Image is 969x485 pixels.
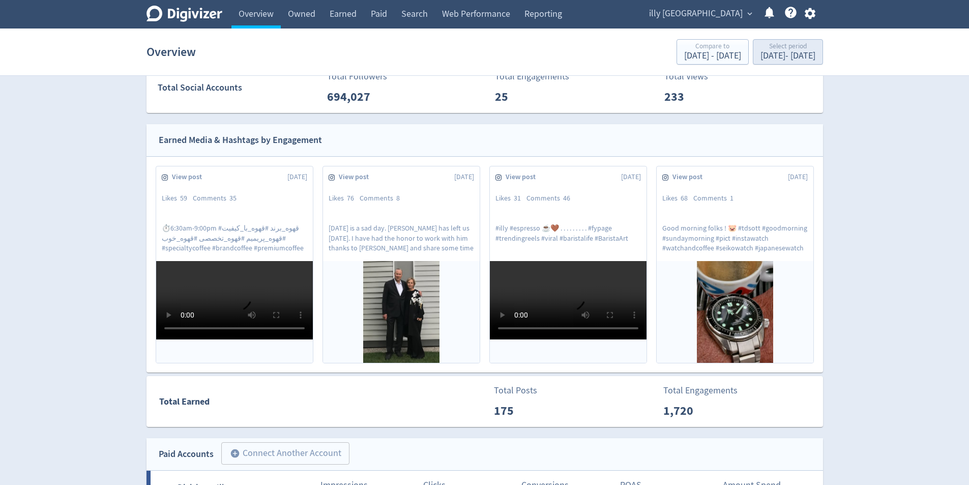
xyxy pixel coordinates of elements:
button: Connect Another Account [221,442,349,465]
span: [DATE] [454,172,474,182]
p: ⏱️6:30am-9:00pm #قهوه_برند #قهوه_با_کیفیت #قهوه_پریمیم #قهوه_تخصصی #قهوه_خوب #specialtycoffee #br... [162,223,307,252]
div: [DATE] - [DATE] [760,51,815,61]
div: Likes [495,193,526,204]
div: Select period [760,43,815,51]
span: 31 [514,193,521,203]
a: Connect Another Account [214,444,349,465]
p: Total Engagements [495,70,569,83]
a: View post[DATE]Likes31Comments46#illy #espresso ☕🤎 . . . . . . . . . #fypage #trendingreels #vira... [490,166,647,363]
p: Total Followers [327,70,387,83]
a: Total EarnedTotal Posts175Total Engagements1,720 [146,376,823,427]
p: #illy #espresso ☕🤎 . . . . . . . . . #fypage #trendingreels #viral #baristalife #BaristaArt [495,223,641,252]
p: Total Posts [494,384,552,397]
p: Good morning folks ! 🐷 #tdsott #goodmorning #sundaymorning #pict #instawatch #watchandcoffee #sei... [662,223,808,252]
span: 46 [563,193,570,203]
button: Select period[DATE]- [DATE] [753,39,823,65]
span: 1 [730,193,733,203]
span: 68 [681,193,688,203]
p: [DATE] is a sad day. [PERSON_NAME] has left us [DATE]. I have had the honor to work with him than... [329,223,474,252]
a: View post[DATE]Likes59Comments35⏱️6:30am-9:00pm #قهوه_برند #قهوه_با_کیفیت #قهوه_پریمیم #قهوه_تخصص... [156,166,313,363]
span: View post [172,172,208,182]
span: add_circle [230,448,240,459]
span: View post [672,172,708,182]
span: View post [506,172,541,182]
p: 1,720 [663,402,722,420]
button: illy [GEOGRAPHIC_DATA] [645,6,755,22]
p: 175 [494,402,552,420]
div: Paid Accounts [159,447,214,462]
div: Comments [526,193,576,204]
p: 233 [664,88,723,106]
p: Total Views [664,70,723,83]
span: View post [339,172,374,182]
a: View post[DATE]Likes68Comments1Good morning folks ! 🐷 #tdsott #goodmorning #sundaymorning #pict #... [657,166,813,363]
span: [DATE] [788,172,808,182]
div: [DATE] - [DATE] [684,51,741,61]
button: Compare to[DATE] - [DATE] [677,39,749,65]
p: Total Engagements [663,384,738,397]
div: Likes [662,193,693,204]
p: 694,027 [327,88,386,106]
span: illy [GEOGRAPHIC_DATA] [649,6,743,22]
span: expand_more [745,9,754,18]
div: Comments [193,193,242,204]
span: [DATE] [621,172,641,182]
span: 76 [347,193,354,203]
h1: Overview [146,36,196,68]
div: Total Earned [147,394,485,409]
a: View post[DATE]Likes76Comments8[DATE] is a sad day. [PERSON_NAME] has left us [DATE]. I have had ... [323,166,480,363]
div: Comments [693,193,739,204]
div: Earned Media & Hashtags by Engagement [159,133,322,148]
span: 8 [396,193,400,203]
p: 25 [495,88,553,106]
div: Compare to [684,43,741,51]
div: Comments [360,193,405,204]
div: Total Social Accounts [158,80,320,95]
div: Likes [329,193,360,204]
div: Likes [162,193,193,204]
span: [DATE] [287,172,307,182]
span: 35 [229,193,237,203]
span: 59 [180,193,187,203]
